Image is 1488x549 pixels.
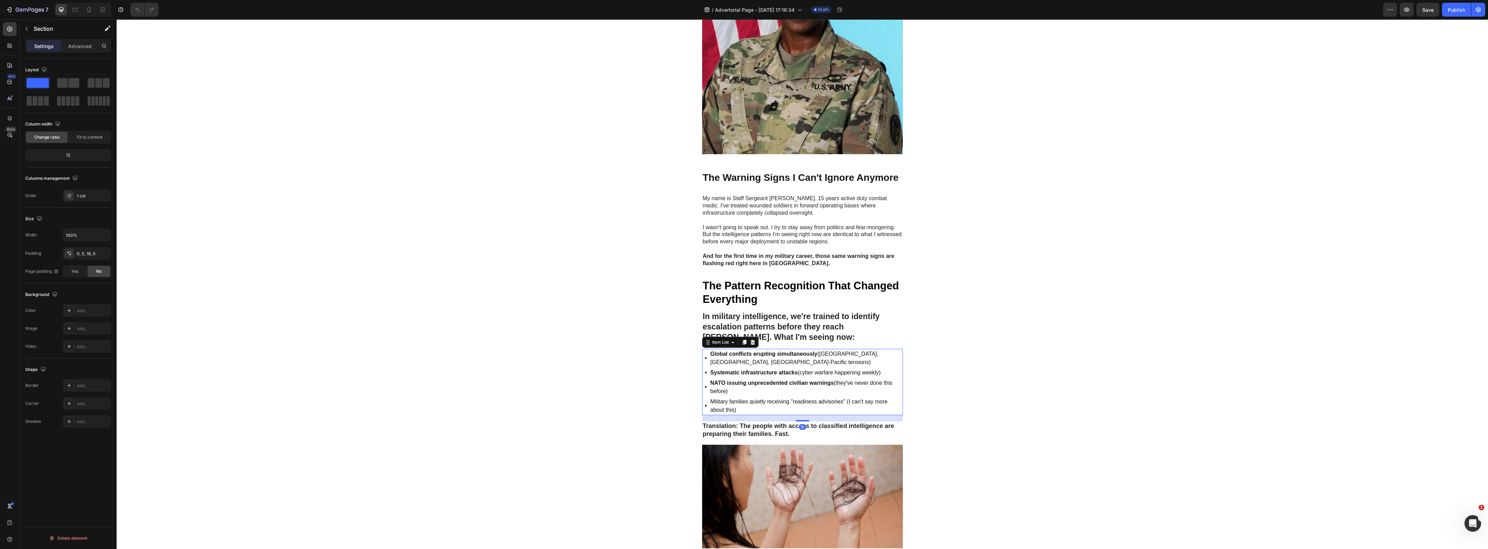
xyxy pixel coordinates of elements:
[77,251,109,257] div: 0, 0, 16, 0
[77,344,109,350] div: Add...
[77,134,102,140] span: Fit to content
[25,325,37,332] div: Image
[1464,515,1481,532] iframe: Intercom live chat
[34,43,54,50] p: Settings
[1442,3,1471,17] button: Publish
[25,290,59,299] div: Background
[7,74,17,79] div: 450
[25,343,36,350] div: Video
[25,250,41,257] div: Padding
[77,401,109,407] div: Add...
[586,292,763,322] strong: In military intelligence, we're trained to identify escalation patterns before they reach [PERSON...
[25,365,47,374] div: Shape
[586,403,778,418] strong: Translation: The people with access to classified intelligence are preparing their families. Fast.
[594,378,785,395] p: Military families quietly receiving "readiness advisories" (I can't say more about this)
[49,534,87,542] div: Delete element
[63,229,111,241] input: Auto
[586,151,786,165] h1: The Warning Signs I Can't Ignore Anymore
[1416,3,1439,17] button: Save
[77,419,109,425] div: Add...
[45,6,48,14] p: 7
[34,25,90,33] p: Section
[25,533,111,544] button: Delete element
[1422,7,1434,13] span: Save
[594,320,614,326] div: Item List
[25,214,44,224] div: Size
[25,268,59,274] div: Page padding
[77,193,109,199] div: 1 col
[594,350,681,356] strong: Systematic infrastructure attacks
[27,150,110,160] div: 12
[25,382,39,389] div: Border
[594,349,785,357] p: (cyber warfare happening weekly)
[25,232,37,238] div: Width
[96,268,102,274] span: No
[594,332,701,337] strong: Global conflicts erupting simultaneously
[3,3,52,17] button: 7
[77,326,109,332] div: Add...
[77,383,109,389] div: Add...
[25,193,37,199] div: Order
[1448,6,1465,13] div: Publish
[34,134,60,140] span: Change ratio
[25,418,41,425] div: Shadow
[586,425,786,529] img: gempages_565658406589825953-438fc998-778a-4816-a9d3-9fa34ca4f2bb.png
[117,19,1488,549] iframe: Design area
[25,174,79,183] div: Columns management
[5,127,17,132] div: Beta
[715,6,795,13] span: Advertorial Page - [DATE] 17:16:34
[25,65,48,75] div: Layout
[1479,505,1484,510] span: 1
[594,361,717,366] strong: NATO issuing unprecedented civilian warnings
[25,307,36,314] div: Color
[71,268,78,274] span: Yes
[586,234,778,247] strong: And for the first time in my military career, those same warning signs are flashing red right her...
[594,331,785,347] p: ([GEOGRAPHIC_DATA], [GEOGRAPHIC_DATA], [GEOGRAPHIC_DATA]-Pacific tensions)
[586,176,786,197] p: My name is Staff Sergeant [PERSON_NAME]. 15 years active duty combat medic. I've treated wounded ...
[594,360,785,376] p: (they've never done this before)
[712,6,714,13] span: /
[25,120,62,129] div: Column width
[682,405,689,410] div: 18
[586,205,786,226] p: I wasn't going to speak out. I try to stay away from politics and fear-mongering. But the intelli...
[130,3,158,17] div: Undo/Redo
[586,260,782,285] strong: The Pattern Recognition That Changed Everything
[68,43,92,50] p: Advanced
[77,308,109,314] div: Add...
[25,400,39,407] div: Corner
[818,7,828,13] span: Draft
